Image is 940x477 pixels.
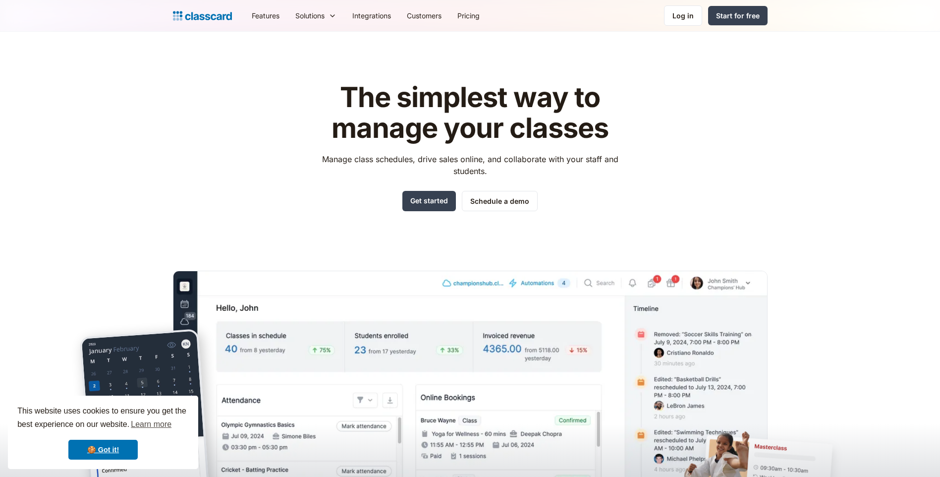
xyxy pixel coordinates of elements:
[664,5,702,26] a: Log in
[716,10,760,21] div: Start for free
[462,191,538,211] a: Schedule a demo
[244,4,287,27] a: Features
[8,396,198,469] div: cookieconsent
[402,191,456,211] a: Get started
[399,4,449,27] a: Customers
[287,4,344,27] div: Solutions
[68,440,138,460] a: dismiss cookie message
[344,4,399,27] a: Integrations
[313,82,627,143] h1: The simplest way to manage your classes
[17,405,189,432] span: This website uses cookies to ensure you get the best experience on our website.
[672,10,694,21] div: Log in
[173,9,232,23] a: Logo
[313,153,627,177] p: Manage class schedules, drive sales online, and collaborate with your staff and students.
[449,4,488,27] a: Pricing
[129,417,173,432] a: learn more about cookies
[708,6,768,25] a: Start for free
[295,10,325,21] div: Solutions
